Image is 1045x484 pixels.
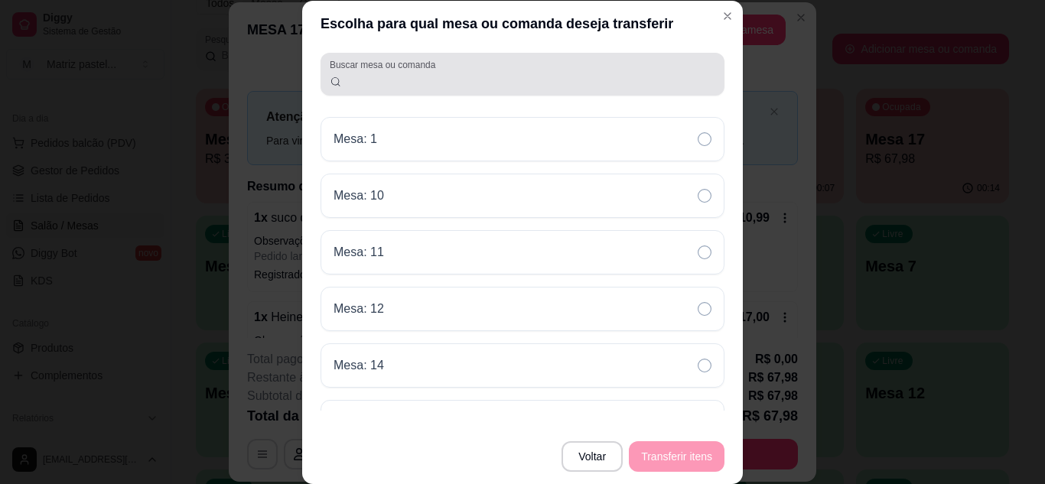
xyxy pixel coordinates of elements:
p: Mesa: 11 [334,243,384,261]
p: Mesa: 12 [334,300,384,318]
p: Mesa: 14 [334,356,384,375]
header: Escolha para qual mesa ou comanda deseja transferir [302,1,743,47]
p: Mesa: 1 [334,130,377,148]
label: Buscar mesa ou comanda [330,58,441,71]
button: Voltar [562,441,623,472]
input: Buscar mesa ou comanda [342,73,716,88]
button: Close [715,4,740,28]
p: Mesa: 10 [334,187,384,205]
